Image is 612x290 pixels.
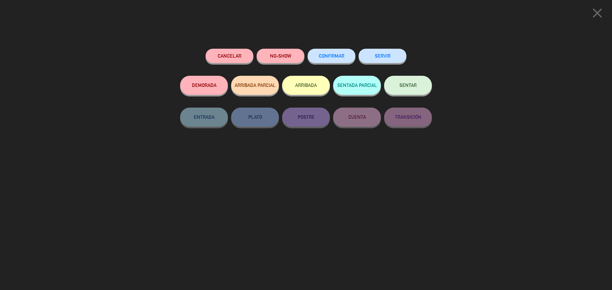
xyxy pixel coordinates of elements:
[319,53,344,59] span: CONFIRMAR
[384,108,432,127] button: TRANSICIÓN
[235,82,276,88] span: ARRIBADA PARCIAL
[589,5,605,21] i: close
[587,5,607,24] button: close
[399,82,417,88] span: SENTAR
[180,76,228,95] button: DEMORADA
[231,108,279,127] button: PLATO
[282,108,330,127] button: POSTRE
[308,49,355,63] button: CONFIRMAR
[231,76,279,95] button: ARRIBADA PARCIAL
[180,108,228,127] button: ENTRADA
[257,49,304,63] button: NO-SHOW
[333,108,381,127] button: CUENTA
[333,76,381,95] button: SENTADA PARCIAL
[359,49,406,63] button: SERVIR
[206,49,253,63] button: Cancelar
[384,76,432,95] button: SENTAR
[282,76,330,95] button: ARRIBADA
